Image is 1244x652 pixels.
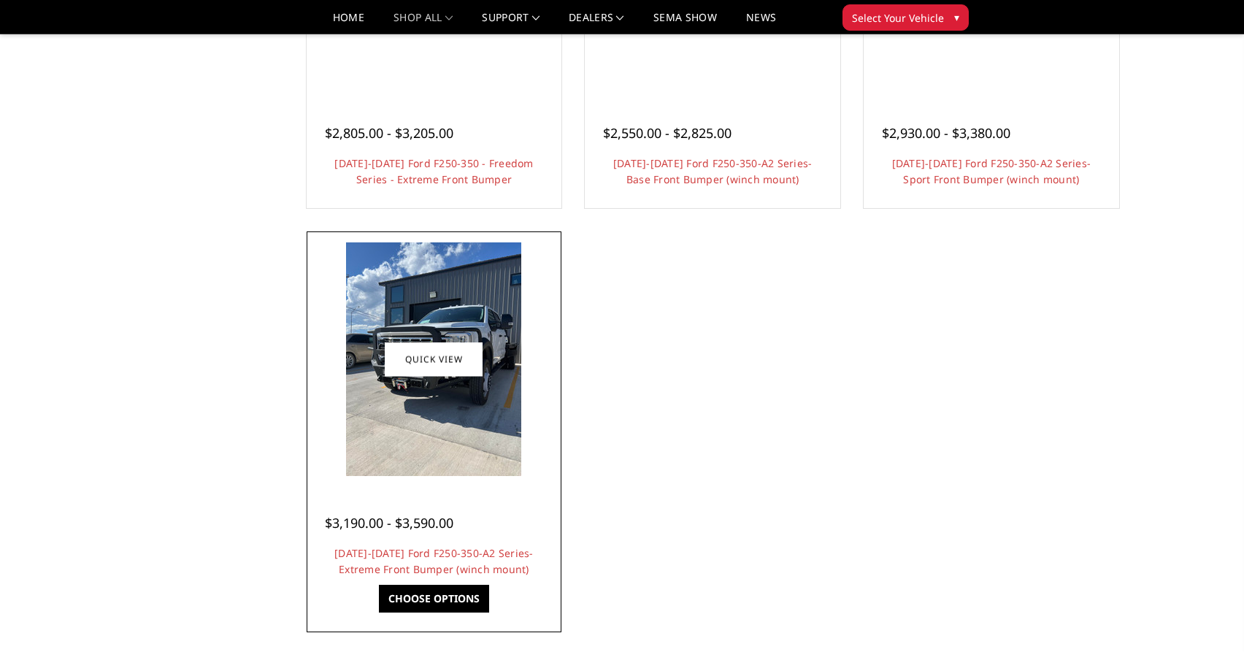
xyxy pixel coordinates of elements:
a: News [746,12,776,34]
a: Quick view [385,342,483,376]
a: Choose Options [379,585,489,613]
a: shop all [393,12,453,34]
span: $2,930.00 - $3,380.00 [882,124,1010,142]
a: SEMA Show [653,12,717,34]
a: Dealers [569,12,624,34]
a: [DATE]-[DATE] Ford F250-350 - Freedom Series - Extreme Front Bumper [334,156,533,186]
span: $3,190.00 - $3,590.00 [325,514,453,532]
span: Select Your Vehicle [852,10,944,26]
a: Support [482,12,540,34]
a: [DATE]-[DATE] Ford F250-350-A2 Series-Extreme Front Bumper (winch mount) [334,546,534,576]
a: [DATE]-[DATE] Ford F250-350-A2 Series-Sport Front Bumper (winch mount) [892,156,1091,186]
button: Select Your Vehicle [842,4,969,31]
span: $2,550.00 - $2,825.00 [603,124,732,142]
a: [DATE]-[DATE] Ford F250-350-A2 Series-Base Front Bumper (winch mount) [613,156,813,186]
span: $2,805.00 - $3,205.00 [325,124,453,142]
a: Home [333,12,364,34]
a: 2023-2025 Ford F250-350-A2 Series-Extreme Front Bumper (winch mount) 2023-2025 Ford F250-350-A2 S... [310,235,558,483]
img: 2023-2025 Ford F250-350-A2 Series-Extreme Front Bumper (winch mount) [346,242,521,476]
span: ▾ [954,9,959,25]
